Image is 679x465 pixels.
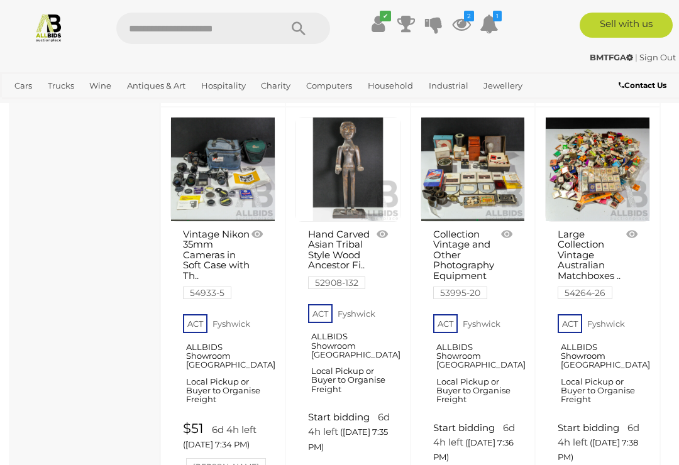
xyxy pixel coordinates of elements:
a: Industrial [424,75,473,96]
a: Sports [49,96,85,117]
i: ✔ [380,11,391,21]
a: Large Collection Vintage Australian Matchboxes .. 54264-26 [558,229,627,298]
a: Large Collection Vintage Australian Matchboxes and Matchbooks Including Set 18 Federal Examples a... [545,117,650,222]
a: Vintage Nikon 35mm Cameras in Soft Case with Th.. 54933-5 [183,229,253,298]
a: Wine [84,75,116,96]
a: [GEOGRAPHIC_DATA] [90,96,189,117]
i: 2 [464,11,474,21]
img: Allbids.com.au [34,13,63,42]
a: Vintage Nikon 35mm Cameras in Soft Case with Three Lenses, Nikon F 801 AF Camera in Soft Case, Tw... [170,117,275,222]
a: Jewellery [478,75,527,96]
a: Hand Carved Asian Tribal Style Wood Ancestor Figure [295,117,400,222]
a: Sell with us [580,13,673,38]
button: Search [267,13,330,44]
a: Charity [256,75,295,96]
i: 1 [493,11,502,21]
a: BMTFGA [590,52,635,62]
a: Contact Us [619,79,670,92]
a: Start bidding 6d 4h left ([DATE] 7:38 PM) [558,421,641,465]
a: 1 [480,13,499,35]
a: Collection Vintage and Other Photography Equipment 53995-20 [433,229,503,298]
a: Start bidding 6d 4h left ([DATE] 7:35 PM) [308,410,391,454]
a: ACT Fyshwick ALLBIDS Showroom [GEOGRAPHIC_DATA] Local Pickup or Buyer to Organise Freight [183,310,266,414]
a: ACT Fyshwick ALLBIDS Showroom [GEOGRAPHIC_DATA] Local Pickup or Buyer to Organise Freight [308,300,391,404]
a: Hospitality [196,75,251,96]
span: | [635,52,638,62]
strong: BMTFGA [590,52,633,62]
a: Antiques & Art [122,75,190,96]
a: ✔ [369,13,388,35]
a: Collection Vintage and Other Photography Equipment [421,117,526,222]
b: Contact Us [619,80,666,90]
a: ACT Fyshwick ALLBIDS Showroom [GEOGRAPHIC_DATA] Local Pickup or Buyer to Organise Freight [558,310,641,414]
a: 2 [452,13,471,35]
a: Hand Carved Asian Tribal Style Wood Ancestor Fi.. 52908-132 [308,229,378,288]
a: Trucks [43,75,79,96]
a: Sign Out [639,52,676,62]
a: Office [9,96,43,117]
span: $51 [183,420,204,436]
a: Computers [301,75,357,96]
a: Cars [9,75,37,96]
a: ACT Fyshwick ALLBIDS Showroom [GEOGRAPHIC_DATA] Local Pickup or Buyer to Organise Freight [433,310,516,414]
a: Start bidding 6d 4h left ([DATE] 7:36 PM) [433,421,516,465]
a: Household [363,75,418,96]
